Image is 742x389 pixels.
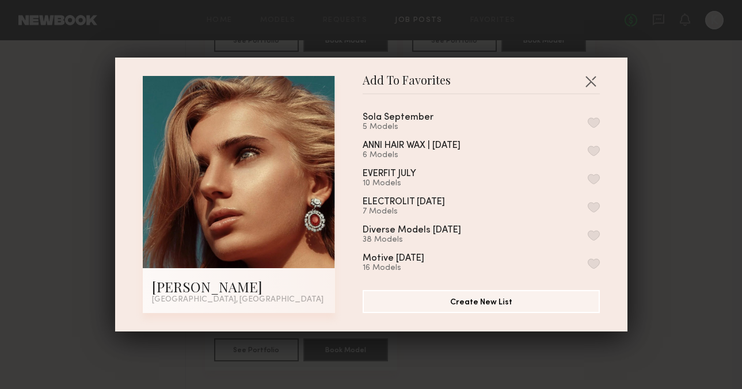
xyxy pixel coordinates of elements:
[363,290,600,313] button: Create New List
[363,179,444,188] div: 10 Models
[363,141,461,151] div: ANNI HAIR WAX | [DATE]
[363,76,451,93] span: Add To Favorites
[363,264,452,273] div: 16 Models
[363,207,473,216] div: 7 Models
[152,296,326,304] div: [GEOGRAPHIC_DATA], [GEOGRAPHIC_DATA]
[363,123,461,132] div: 5 Models
[363,151,488,160] div: 6 Models
[363,197,445,207] div: ELECTROLIT [DATE]
[581,72,600,90] button: Close
[363,235,489,245] div: 38 Models
[363,254,424,264] div: Motive [DATE]
[363,169,416,179] div: EVERFIT JULY
[152,277,326,296] div: [PERSON_NAME]
[363,113,433,123] div: Sola September
[363,226,461,235] div: Diverse Models [DATE]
